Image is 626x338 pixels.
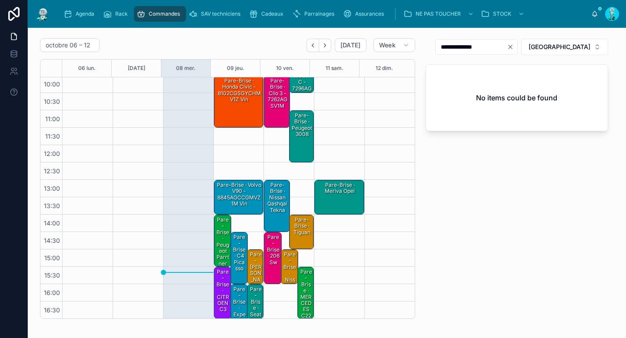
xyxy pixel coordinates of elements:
[507,43,517,50] button: Clear
[264,180,290,232] div: Pare-Brise · Nissan qashqai tekna
[304,10,334,17] span: Parrainages
[493,10,511,17] span: STOCK
[227,60,244,77] button: 09 jeu.
[281,250,298,284] div: Pare-Brise · Nissan qashqai
[214,76,263,127] div: Pare-Brise · honda civic - 8102CGSGYCHMV1Z vin
[401,6,478,22] a: NE PAS TOUCHER
[290,215,313,249] div: Pare-Brise · tiguan
[42,167,62,175] span: 12:30
[379,41,396,49] span: Week
[176,60,196,77] button: 08 mer.
[276,60,294,77] button: 10 ven.
[61,6,100,22] a: Agenda
[35,7,50,21] img: App logo
[247,250,263,284] div: Pare-[PERSON_NAME]
[216,77,263,104] div: Pare-Brise · honda civic - 8102CGSGYCHMV1Z vin
[186,6,246,22] a: SAV techniciens
[249,251,263,290] div: Pare-[PERSON_NAME]
[214,267,231,318] div: Pare-Brise · CITROEN C3
[42,80,62,88] span: 10:00
[76,10,94,17] span: Agenda
[290,111,313,162] div: Pare-Brise · Peugeot 3008
[216,216,230,280] div: Pare-Brise · peugeot parrtner teepee
[306,39,319,52] button: Back
[315,180,364,214] div: Pare-Brise · Meriva Opel
[246,6,290,22] a: Cadeaux
[46,41,90,50] h2: octobre 06 – 12
[316,181,363,196] div: Pare-Brise · Meriva Opel
[42,219,62,227] span: 14:00
[42,150,62,157] span: 12:00
[326,60,343,77] button: 11 sam.
[42,237,62,244] span: 14:30
[340,6,390,22] a: Assurances
[232,233,247,272] div: Pare-Brise · C4 Picasso
[216,268,230,314] div: Pare-Brise · CITROEN C3
[416,10,461,17] span: NE PAS TOUCHER
[214,215,231,266] div: Pare-Brise · peugeot parrtner teepee
[283,251,297,302] div: Pare-Brise · Nissan qashqai
[266,233,280,266] div: Pare-Brise · 206 sw
[521,39,608,55] button: Select Button
[291,216,313,236] div: Pare-Brise · tiguan
[340,41,361,49] span: [DATE]
[42,272,62,279] span: 15:30
[376,60,393,77] button: 12 dim.
[373,38,415,52] button: Week
[201,10,240,17] span: SAV techniciens
[249,285,263,331] div: Pare-Brise · Seat leon 2
[291,60,313,105] div: Pare-Brise · TRAFFIC - 7296AGACMV1X
[232,285,247,337] div: Pare-Brise · Expert peugeot
[78,60,96,77] button: 06 lun.
[42,306,62,314] span: 16:30
[42,289,62,296] span: 16:00
[42,202,62,209] span: 13:30
[355,10,384,17] span: Assurances
[134,6,186,22] a: Commandes
[231,232,247,284] div: Pare-Brise · C4 Picasso
[57,4,591,23] div: scrollable content
[529,43,590,51] span: [GEOGRAPHIC_DATA]
[264,76,290,127] div: Pare-Brise · clio 3 - 7262AGSV1M
[290,6,340,22] a: Parrainages
[42,254,62,262] span: 15:00
[291,112,313,139] div: Pare-Brise · Peugeot 3008
[43,133,62,140] span: 11:30
[128,60,145,77] button: [DATE]
[214,180,263,214] div: Pare-Brise · volvo v90 - 8845AGCCGMVZ1M vin
[247,285,263,318] div: Pare-Brise · Seat leon 2
[264,232,281,284] div: Pare-Brise · 206 sw
[42,185,62,192] span: 13:00
[478,6,529,22] a: STOCK
[298,267,313,318] div: Pare-Brise · MERCEDES C220
[42,98,62,105] span: 10:30
[115,10,128,17] span: Rack
[100,6,134,22] a: Rack
[149,10,180,17] span: Commandes
[261,10,283,17] span: Cadeaux
[319,39,331,52] button: Next
[231,285,247,336] div: Pare-Brise · Expert peugeot
[216,181,263,208] div: Pare-Brise · volvo v90 - 8845AGCCGMVZ1M vin
[266,77,289,110] div: Pare-Brise · clio 3 - 7262AGSV1M
[299,268,313,326] div: Pare-Brise · MERCEDES C220
[476,93,557,103] h2: No items could be found
[43,115,62,123] span: 11:00
[335,38,366,52] button: [DATE]
[266,181,289,214] div: Pare-Brise · Nissan qashqai tekna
